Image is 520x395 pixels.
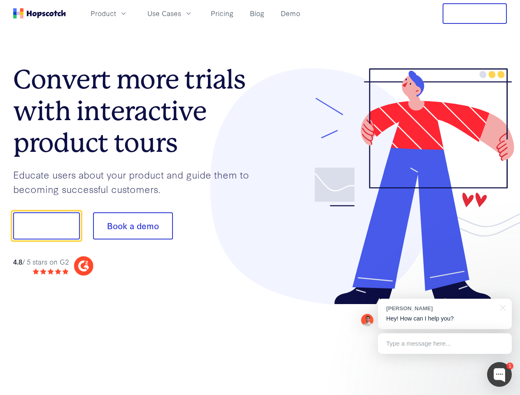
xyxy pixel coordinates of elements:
strong: 4.8 [13,257,22,266]
div: 1 [506,362,513,369]
p: Hey! How can I help you? [386,314,504,323]
div: [PERSON_NAME] [386,304,495,312]
a: Demo [277,7,303,20]
img: Mark Spera [361,314,373,326]
p: Educate users about your product and guide them to becoming successful customers. [13,167,260,196]
span: Product [91,8,116,19]
div: / 5 stars on G2 [13,257,69,267]
a: Pricing [208,7,237,20]
a: Blog [247,7,268,20]
h1: Convert more trials with interactive product tours [13,64,260,158]
a: Home [13,8,66,19]
span: Use Cases [147,8,181,19]
button: Use Cases [142,7,198,20]
button: Free Trial [443,3,507,24]
button: Book a demo [93,212,173,239]
button: Product [86,7,133,20]
div: Type a message here... [378,333,512,354]
button: Show me! [13,212,80,239]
